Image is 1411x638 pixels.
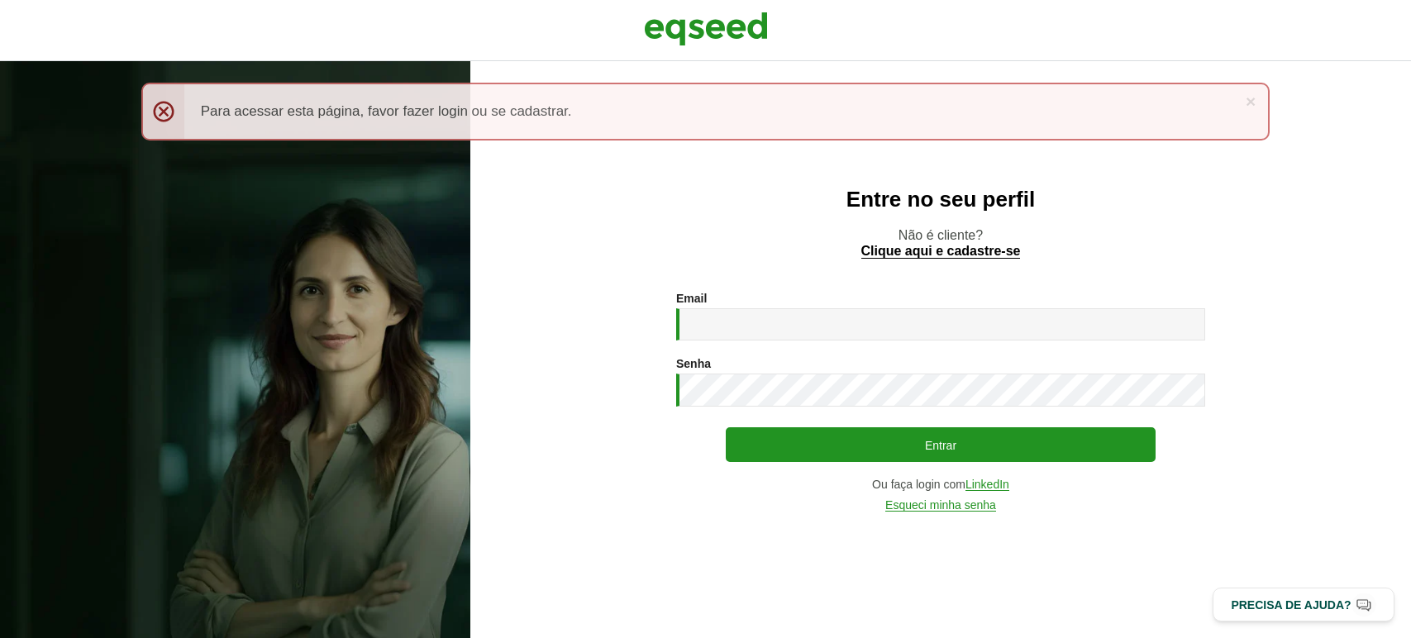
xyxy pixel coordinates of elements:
[676,293,707,304] label: Email
[885,499,996,512] a: Esqueci minha senha
[503,227,1378,259] p: Não é cliente?
[1246,93,1256,110] a: ×
[503,188,1378,212] h2: Entre no seu perfil
[644,8,768,50] img: EqSeed Logo
[676,358,711,369] label: Senha
[141,83,1270,140] div: Para acessar esta página, favor fazer login ou se cadastrar.
[676,479,1205,491] div: Ou faça login com
[861,245,1021,259] a: Clique aqui e cadastre-se
[965,479,1009,491] a: LinkedIn
[726,427,1156,462] button: Entrar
